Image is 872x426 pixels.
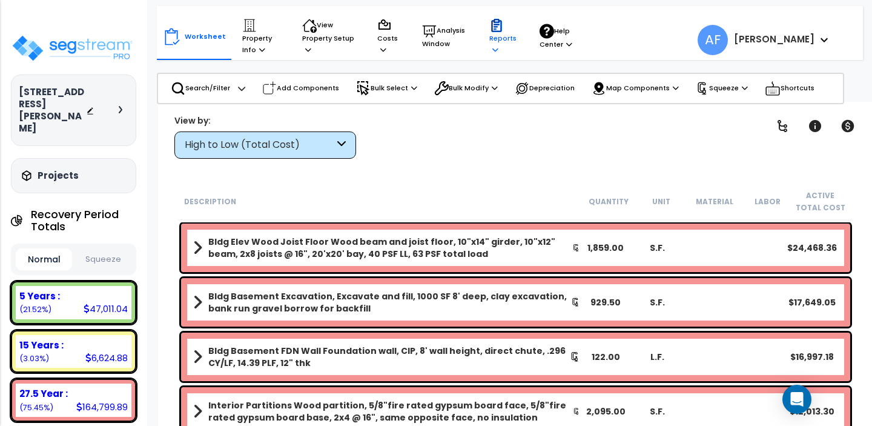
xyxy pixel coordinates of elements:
div: 6,624.88 [85,351,128,364]
span: AF [698,25,728,55]
small: Unit [652,197,670,207]
div: S.F. [632,242,683,254]
div: Depreciation [508,75,581,102]
div: Add Components [256,75,346,102]
p: Bulk Modify [434,81,498,96]
b: 5 Years : [19,290,60,302]
h3: [STREET_ADDRESS][PERSON_NAME] [19,86,86,135]
small: Labor [755,197,781,207]
b: Bldg Elev Wood Joist Floor Wood beam and joist floor, 10"x14" girder, 10"x12" beam, 2x8 joists @ ... [208,236,572,260]
small: (21.52%) [19,304,51,315]
div: S.F. [632,296,683,308]
p: Map Components [592,81,679,96]
div: S.F. [632,405,683,418]
p: Help Center [540,24,574,50]
p: Shortcuts [765,80,814,97]
b: 27.5 Year : [19,387,68,400]
button: Normal [16,248,72,270]
div: $12,013.30 [787,405,838,418]
div: $24,468.36 [787,242,838,254]
a: Assembly Title [193,345,580,369]
p: Worksheet [185,31,226,42]
p: Reports [489,18,517,55]
b: 15 Years : [19,339,64,351]
h3: Projects [38,170,79,182]
div: 164,799.89 [76,401,128,413]
small: Material [696,197,733,207]
p: Bulk Select [356,81,417,96]
div: View by: [174,115,356,127]
div: L.F. [632,351,683,363]
div: 1,859.00 [580,242,632,254]
div: 47,011.04 [84,302,128,315]
div: $16,997.18 [787,351,838,363]
div: $17,649.05 [787,296,838,308]
div: Open Intercom Messenger [782,385,811,414]
small: Quantity [589,197,629,207]
small: (3.03%) [19,353,49,364]
b: Interior Partitions Wood partition, 5/8"fire rated gypsum board face, 5/8"fire rated gypsum board... [208,399,573,424]
div: 122.00 [580,351,632,363]
button: Squeeze [75,249,131,270]
b: Bldg Basement FDN Wall Foundation wall, CIP, 8' wall height, direct chute, .296 CY/LF, 14.39 PLF,... [208,345,570,369]
p: Search/Filter [171,81,230,96]
div: Shortcuts [758,74,821,103]
p: Squeeze [696,82,748,95]
div: High to Low (Total Cost) [185,138,334,152]
a: Assembly Title [193,399,580,424]
p: Depreciation [515,81,575,96]
img: logo_pro_r.png [11,34,134,62]
small: (75.45%) [19,402,53,413]
p: Add Components [262,81,339,96]
b: [PERSON_NAME] [734,33,814,45]
p: Costs [377,18,399,55]
h4: Recovery Period Totals [31,208,137,233]
div: 929.50 [580,296,632,308]
a: Assembly Title [193,236,580,260]
p: Property Info [242,18,279,55]
p: View Property Setup [302,18,354,55]
a: Assembly Title [193,290,580,315]
small: Description [184,197,236,207]
p: Analysis Window [422,24,466,50]
div: 2,095.00 [580,405,632,418]
small: Active Total Cost [796,191,845,213]
b: Bldg Basement Excavation, Excavate and fill, 1000 SF 8' deep, clay excavation, bank run gravel bo... [208,290,571,315]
